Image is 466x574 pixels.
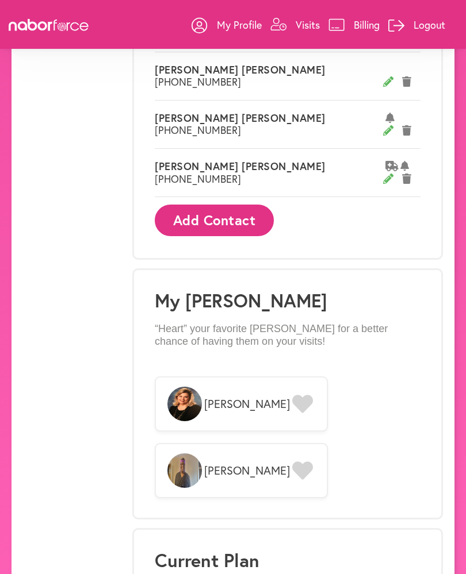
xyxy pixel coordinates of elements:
img: k1LVLgJSh6QfG387qTWB [167,453,202,488]
p: Visits [296,18,320,32]
p: Logout [414,18,445,32]
button: Add Contact [155,205,274,236]
span: [PERSON_NAME] [PERSON_NAME] [155,112,385,125]
span: [PERSON_NAME] [204,464,290,477]
a: Visits [270,7,320,42]
span: [PERSON_NAME] [PERSON_NAME] [155,160,385,173]
a: Billing [329,7,380,42]
span: [PERSON_NAME] [204,397,290,411]
span: [PHONE_NUMBER] [155,173,383,186]
span: [PHONE_NUMBER] [155,76,383,88]
p: My Profile [217,18,262,32]
h3: Current Plan [155,549,421,571]
p: “Heart” your favorite [PERSON_NAME] for a better chance of having them on your visits! [155,323,421,348]
p: Billing [354,18,380,32]
span: [PERSON_NAME] [PERSON_NAME] [155,64,385,76]
a: Logout [388,7,445,42]
span: [PHONE_NUMBER] [155,124,383,137]
img: bSSbsnjRRUK3jRyE5No9 [167,387,202,421]
h1: My [PERSON_NAME] [155,290,421,311]
a: My Profile [192,7,262,42]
